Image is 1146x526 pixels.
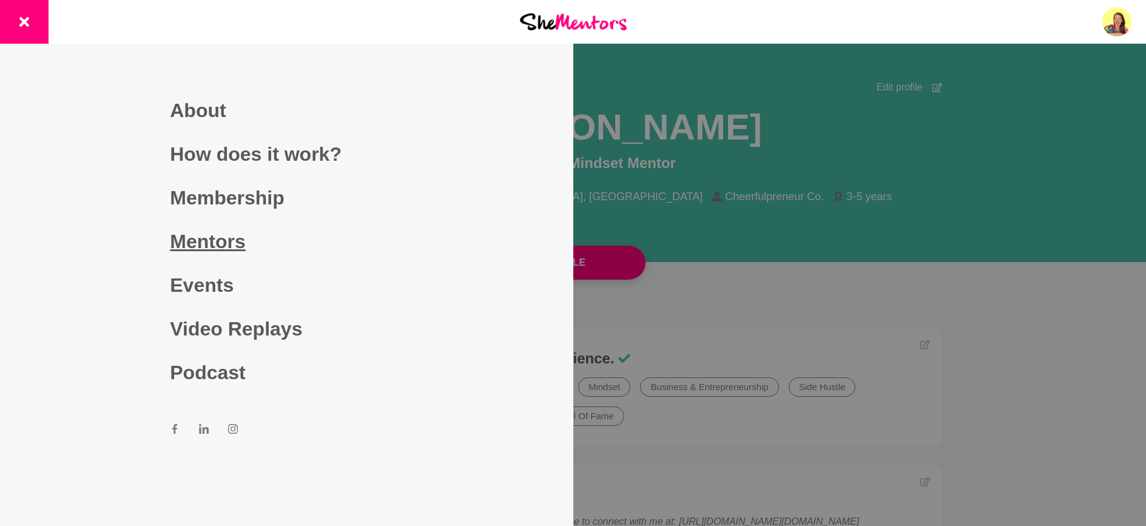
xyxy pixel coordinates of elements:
[520,13,627,30] img: She Mentors Logo
[170,220,403,263] a: Mentors
[199,423,209,438] a: LinkedIn
[170,89,403,132] a: About
[170,423,180,438] a: Facebook
[170,351,403,394] a: Podcast
[170,132,403,176] a: How does it work?
[170,263,403,307] a: Events
[170,176,403,220] a: Membership
[228,423,238,438] a: Instagram
[170,307,403,351] a: Video Replays
[1102,7,1131,36] img: Roslyn Thompson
